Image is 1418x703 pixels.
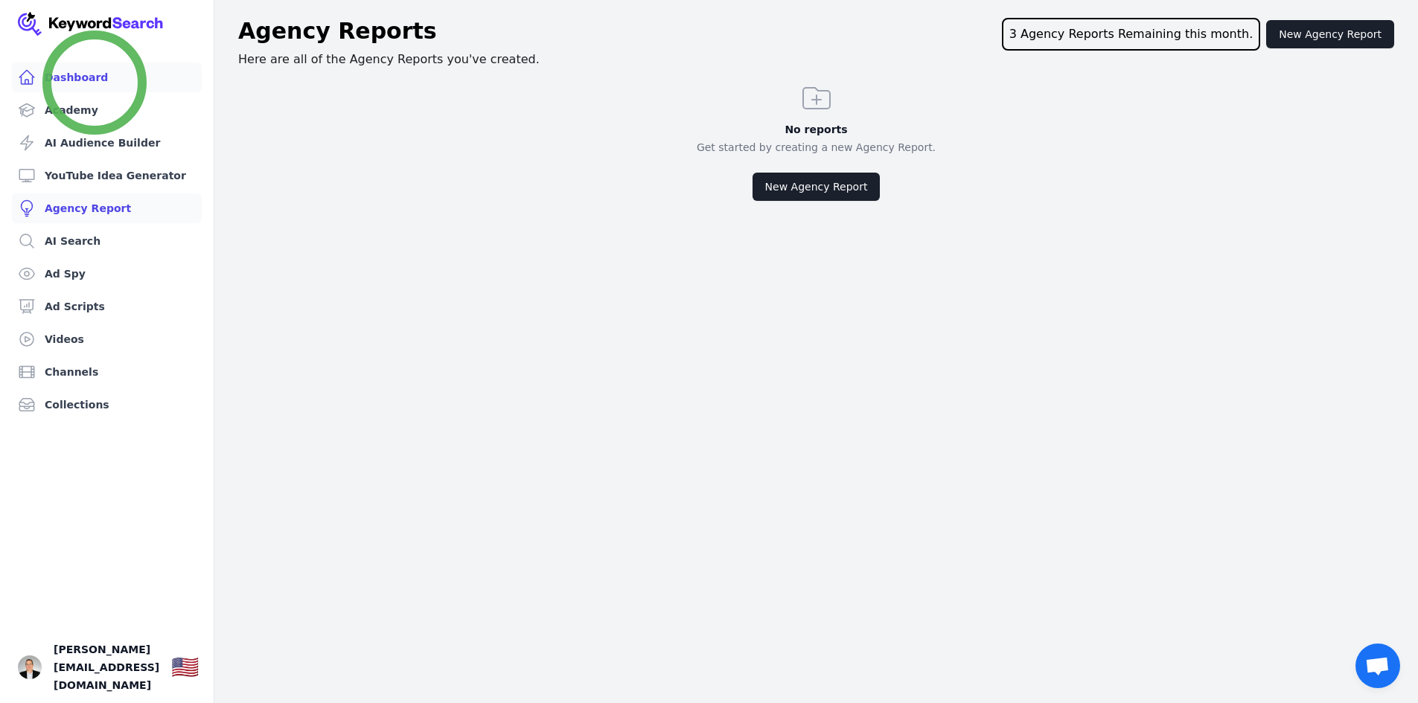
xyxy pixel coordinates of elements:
[12,193,202,223] a: Agency Report
[12,324,202,354] a: Videos
[12,357,202,387] a: Channels
[12,62,202,92] a: Dashboard
[171,652,199,682] button: 🇺🇸
[238,18,437,51] h1: Agency Reports
[238,122,1394,137] h3: No reports
[1266,20,1394,48] button: New Agency Report
[171,654,199,681] div: 🇺🇸
[214,18,1418,68] div: Here are all of the Agency Reports you've created.
[753,179,881,193] a: New Agency Report
[12,128,202,158] a: AI Audience Builder
[54,641,159,694] span: [PERSON_NAME][EMAIL_ADDRESS][DOMAIN_NAME]
[753,173,881,201] button: New Agency Report
[18,12,164,36] img: Your Company
[12,390,202,420] a: Collections
[12,161,202,190] a: YouTube Idea Generator
[1355,643,1400,688] div: Open chat
[12,95,202,125] a: Academy
[18,655,42,679] button: Open user button
[1002,18,1261,51] div: 3 Agency Reports Remaining this month.
[12,292,202,321] a: Ad Scripts
[238,140,1394,155] p: Get started by creating a new Agency Report.
[12,226,202,256] a: AI Search
[18,655,42,679] img: Paul Benton
[12,259,202,289] a: Ad Spy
